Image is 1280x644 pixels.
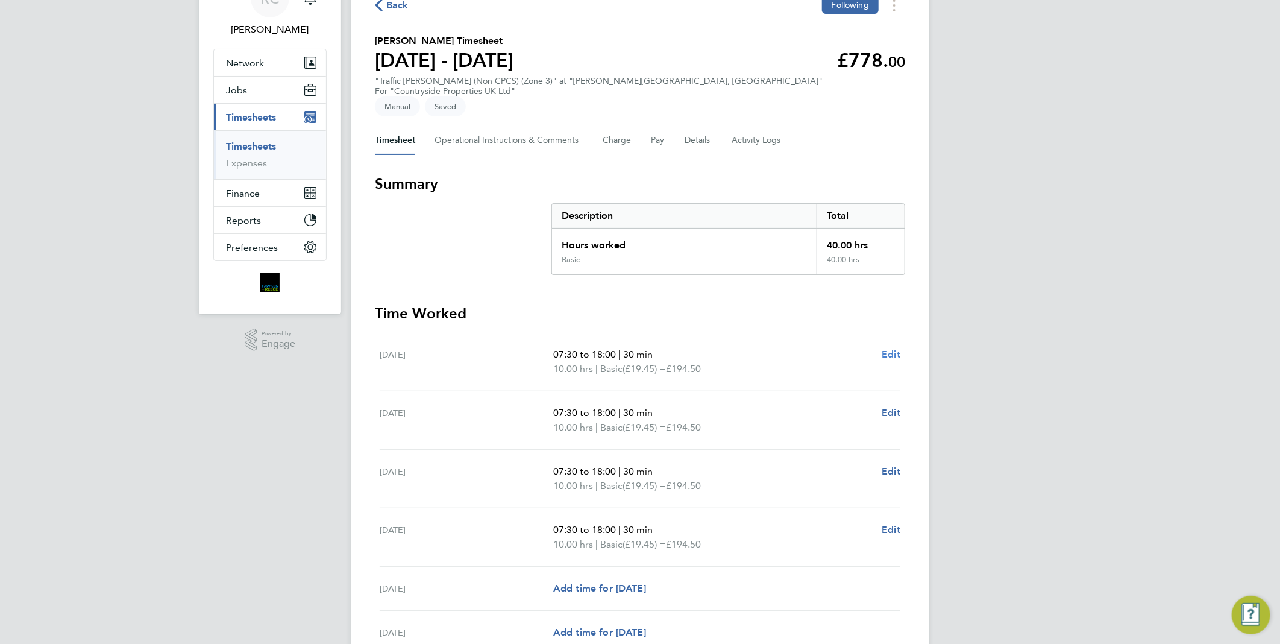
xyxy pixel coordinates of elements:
div: [DATE] [380,581,553,596]
h2: [PERSON_NAME] Timesheet [375,34,513,48]
span: (£19.45) = [623,363,666,374]
span: 30 min [623,524,653,535]
h1: [DATE] - [DATE] [375,48,513,72]
span: 00 [888,53,905,71]
span: 30 min [623,466,653,477]
img: bromak-logo-retina.png [260,273,280,292]
a: Go to home page [213,273,327,292]
button: Preferences [214,234,326,260]
span: Edit [882,349,900,360]
span: £194.50 [666,363,701,374]
span: (£19.45) = [623,480,666,491]
span: Powered by [262,329,295,339]
h3: Time Worked [375,304,905,323]
a: Edit [882,347,900,362]
button: Charge [603,126,632,155]
a: Edit [882,523,900,537]
span: Edit [882,407,900,418]
span: £194.50 [666,480,701,491]
span: 10.00 hrs [553,538,593,550]
span: £194.50 [666,538,701,550]
a: Add time for [DATE] [553,625,646,640]
a: Powered byEngage [245,329,296,352]
span: | [618,349,621,360]
div: "Traffic [PERSON_NAME] (Non CPCS) (Zone 3)" at "[PERSON_NAME][GEOGRAPHIC_DATA], [GEOGRAPHIC_DATA]" [375,76,823,96]
span: | [618,466,621,477]
button: Timesheet [375,126,415,155]
span: Basic [600,362,623,376]
button: Pay [651,126,665,155]
button: Engage Resource Center [1232,596,1270,634]
span: Basic [600,537,623,552]
span: Add time for [DATE] [553,582,646,594]
div: [DATE] [380,625,553,640]
button: Timesheets [214,104,326,130]
span: Edit [882,466,900,477]
span: 10.00 hrs [553,421,593,433]
div: 40.00 hrs [817,255,905,274]
span: | [618,407,621,418]
span: 10.00 hrs [553,480,593,491]
span: This timesheet was manually created. [375,96,420,116]
div: [DATE] [380,406,553,435]
button: Reports [214,207,326,233]
button: Details [685,126,712,155]
div: Hours worked [552,229,817,255]
span: | [618,524,621,535]
h3: Summary [375,174,905,194]
div: Total [817,204,905,228]
span: Engage [262,339,295,349]
button: Operational Instructions & Comments [435,126,583,155]
span: This timesheet is Saved. [425,96,466,116]
div: Timesheets [214,130,326,179]
span: (£19.45) = [623,538,666,550]
span: Edit [882,524,900,535]
span: 07:30 to 18:00 [553,407,616,418]
div: [DATE] [380,464,553,493]
button: Network [214,49,326,76]
span: Network [226,57,264,69]
button: Jobs [214,77,326,103]
span: 07:30 to 18:00 [553,466,616,477]
span: Timesheets [226,112,276,123]
span: Robyn Clarke [213,22,327,37]
span: 30 min [623,407,653,418]
span: Preferences [226,242,278,253]
span: Basic [600,420,623,435]
span: 30 min [623,349,653,360]
span: £194.50 [666,421,701,433]
div: Description [552,204,817,228]
a: Expenses [226,157,267,169]
span: | [595,538,598,550]
span: (£19.45) = [623,421,666,433]
span: Finance [226,188,260,199]
span: 10.00 hrs [553,363,593,374]
span: Jobs [226,84,247,96]
div: For "Countryside Properties UK Ltd" [375,86,823,96]
span: | [595,363,598,374]
div: [DATE] [380,523,553,552]
a: Edit [882,406,900,420]
span: 07:30 to 18:00 [553,349,616,360]
app-decimal: £778. [837,49,905,72]
span: Basic [600,479,623,493]
span: Add time for [DATE] [553,627,646,638]
a: Add time for [DATE] [553,581,646,596]
span: Reports [226,215,261,226]
button: Finance [214,180,326,206]
div: [DATE] [380,347,553,376]
span: 07:30 to 18:00 [553,524,616,535]
button: Activity Logs [732,126,782,155]
div: 40.00 hrs [817,229,905,255]
a: Timesheets [226,140,276,152]
div: Basic [562,255,580,265]
span: | [595,421,598,433]
a: Edit [882,464,900,479]
span: | [595,480,598,491]
div: Summary [551,203,905,275]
